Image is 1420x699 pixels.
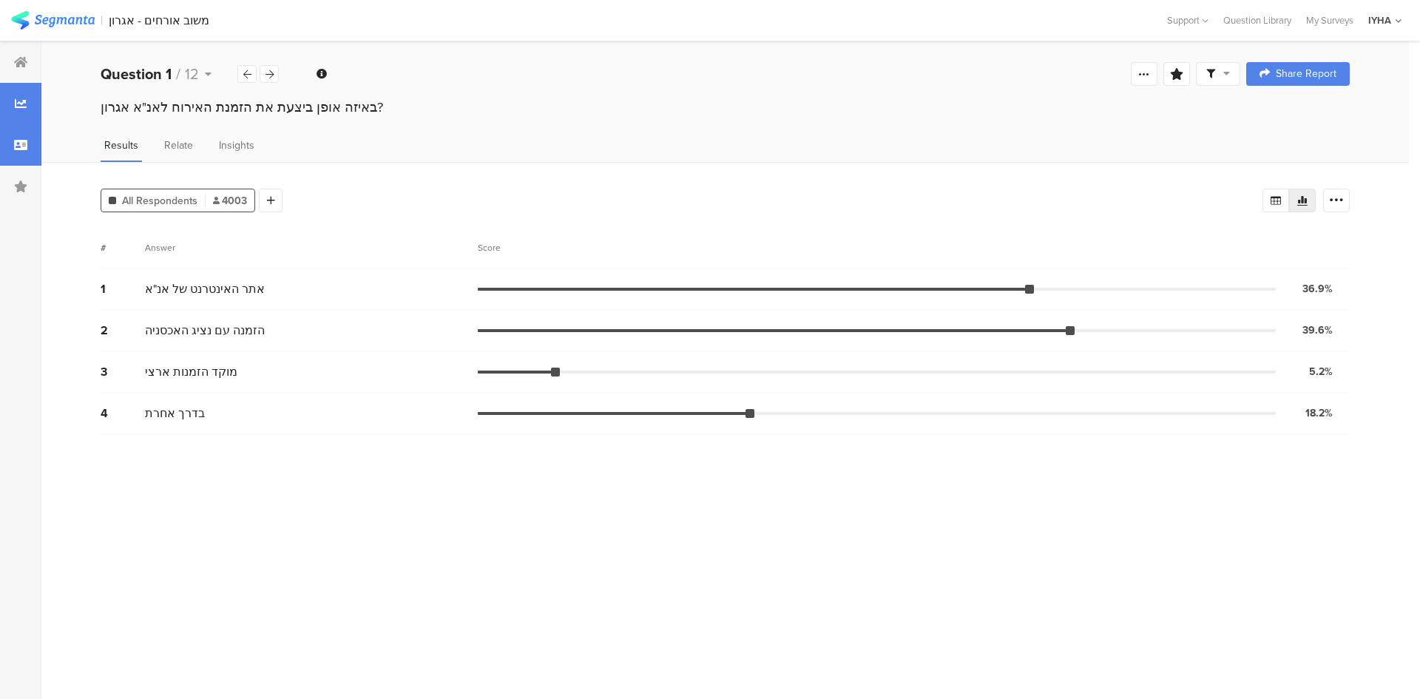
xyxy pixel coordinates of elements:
div: # [101,241,145,254]
div: 2 [101,322,145,339]
div: 4 [101,405,145,422]
img: segmanta logo [11,11,95,30]
span: Share Report [1276,69,1336,79]
div: משוב אורחים - אגרון [109,13,209,27]
span: / [176,63,180,85]
div: Score [478,241,509,254]
span: All Respondents [122,193,197,209]
span: Results [104,138,138,153]
a: Question Library [1216,13,1299,27]
div: 18.2% [1305,405,1333,421]
div: Support [1167,9,1208,32]
span: בדרך אחרת [145,405,205,422]
div: 39.6% [1302,323,1333,338]
a: My Surveys [1299,13,1361,27]
span: אתר האינטרנט של אנ"א [145,280,265,297]
span: הזמנה עם נציג האכסניה [145,322,265,339]
span: 12 [185,63,199,85]
div: 5.2% [1309,364,1333,379]
div: באיזה אופן ביצעת את הזמנת האירוח לאנ"א אגרון? [101,98,1350,117]
div: 36.9% [1302,281,1333,297]
span: Insights [219,138,254,153]
div: Answer [145,241,175,254]
span: Relate [164,138,193,153]
div: | [101,12,103,29]
span: מוקד הזמנות ארצי [145,363,237,380]
span: 4003 [213,193,247,209]
b: Question 1 [101,63,172,85]
div: 1 [101,280,145,297]
div: 3 [101,363,145,380]
div: IYHA [1368,13,1391,27]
